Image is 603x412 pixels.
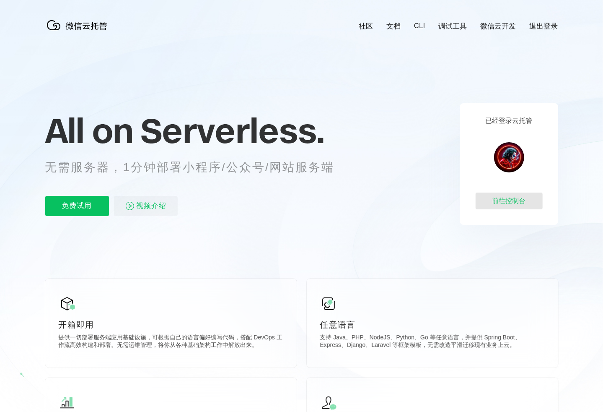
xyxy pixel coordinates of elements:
span: 视频介绍 [137,196,167,216]
a: 文档 [386,21,401,31]
a: 社区 [359,21,373,31]
p: 免费试用 [45,196,109,216]
span: Serverless. [141,110,325,151]
a: 微信云托管 [45,28,112,35]
p: 已经登录云托管 [486,117,533,125]
span: All on [45,110,133,151]
p: 支持 Java、PHP、NodeJS、Python、Go 等任意语言，并提供 Spring Boot、Express、Django、Laravel 等框架模板，无需改造平滑迁移现有业务上云。 [320,334,545,351]
p: 任意语言 [320,319,545,331]
img: video_play.svg [125,201,135,211]
a: CLI [414,22,425,30]
a: 微信云开发 [481,21,516,31]
a: 退出登录 [530,21,558,31]
p: 无需服务器，1分钟部署小程序/公众号/网站服务端 [45,159,350,176]
p: 开箱即用 [59,319,283,331]
p: 提供一切部署服务端应用基础设施，可根据自己的语言偏好编写代码，搭配 DevOps 工作流高效构建和部署。无需运维管理，将你从各种基础架构工作中解放出来。 [59,334,283,351]
div: 前往控制台 [476,193,543,209]
img: 微信云托管 [45,17,112,34]
a: 调试工具 [439,21,467,31]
